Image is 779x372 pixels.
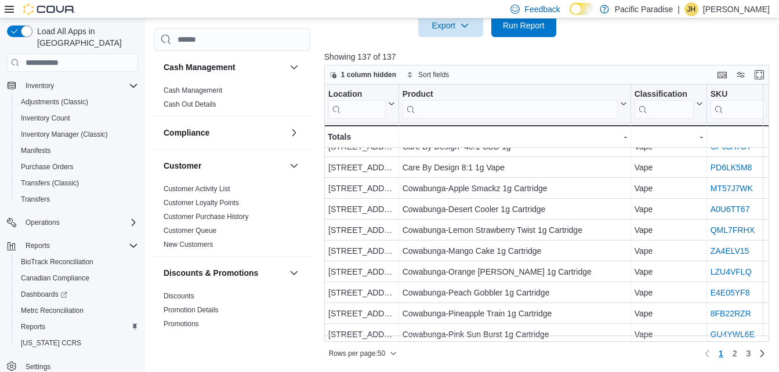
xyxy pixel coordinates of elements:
[287,159,301,173] button: Customer
[328,89,395,119] button: Location
[21,216,138,229] span: Operations
[26,362,50,371] span: Settings
[16,192,138,206] span: Transfers
[742,344,756,363] a: Page 3 of 3
[164,267,258,279] h3: Discounts & Promotions
[719,348,723,359] span: 1
[164,227,216,235] a: Customer Queue
[12,191,143,207] button: Transfers
[491,14,556,37] button: Run Report
[21,239,55,253] button: Reports
[711,89,767,119] div: SKU URL
[700,347,714,360] button: Previous page
[16,287,72,301] a: Dashboards
[402,265,626,279] div: Cowabunga-Orange [PERSON_NAME] 1g Cartridge
[328,327,395,341] div: [STREET_ADDRESS]
[12,94,143,110] button: Adjustments (Classic)
[16,192,55,206] a: Transfers
[164,184,230,194] span: Customer Activity List
[615,2,673,16] p: Pacific Paradise
[711,205,750,214] a: A0U6TT67
[16,160,78,174] a: Purchase Orders
[711,89,767,100] div: SKU
[21,146,50,155] span: Manifests
[12,319,143,335] button: Reports
[328,286,395,300] div: [STREET_ADDRESS]
[711,225,755,235] a: QML7FRHX
[154,83,310,116] div: Cash Management
[164,212,249,221] span: Customer Purchase History
[26,241,50,250] span: Reports
[634,89,693,100] div: Classification
[12,126,143,143] button: Inventory Manager (Classic)
[402,181,626,195] div: Cowabunga-Apple Smackz 1g Cartridge
[715,68,729,82] button: Keyboard shortcuts
[16,176,138,190] span: Transfers (Classic)
[21,97,88,107] span: Adjustments (Classic)
[21,162,74,172] span: Purchase Orders
[16,95,138,109] span: Adjustments (Classic)
[328,244,395,258] div: [STREET_ADDRESS]
[2,78,143,94] button: Inventory
[634,89,702,119] button: Classification
[402,161,626,174] div: Care By Design 8:1 1g Vape
[570,3,594,15] input: Dark Mode
[2,214,143,231] button: Operations
[733,348,737,359] span: 2
[164,198,239,207] span: Customer Loyalty Points
[634,244,702,258] div: Vape
[402,89,617,119] div: Product
[287,126,301,140] button: Compliance
[328,202,395,216] div: [STREET_ADDRESS]
[402,202,626,216] div: Cowabunga-Desert Cooler 1g Cartridge
[711,267,752,276] a: LZU4VFLQ
[402,223,626,237] div: Cowabunga-Lemon Strawberry Twist 1g Cartridge
[634,286,702,300] div: Vape
[12,254,143,270] button: BioTrack Reconciliation
[16,127,138,141] span: Inventory Manager (Classic)
[341,70,396,79] span: 1 column hidden
[164,86,222,95] span: Cash Management
[16,336,86,350] a: [US_STATE] CCRS
[287,266,301,280] button: Discounts & Promotions
[755,347,769,360] a: Next page
[21,114,70,123] span: Inventory Count
[154,289,310,335] div: Discounts & Promotions
[634,130,702,144] div: -
[711,246,749,256] a: ZA4ELV15
[16,160,138,174] span: Purchase Orders
[16,287,138,301] span: Dashboards
[12,110,143,126] button: Inventory Count
[164,100,216,109] span: Cash Out Details
[711,184,753,193] a: MT57J7WK
[164,127,209,138] h3: Compliance
[16,111,138,125] span: Inventory Count
[164,160,201,172] h3: Customer
[752,68,766,82] button: Enter fullscreen
[2,238,143,254] button: Reports
[402,68,454,82] button: Sort fields
[21,322,45,331] span: Reports
[21,338,81,348] span: [US_STATE] CCRS
[287,60,301,74] button: Cash Management
[164,292,194,300] a: Discounts
[402,89,617,100] div: Product
[425,14,476,37] span: Export
[16,320,50,334] a: Reports
[728,344,742,363] a: Page 2 of 3
[325,68,401,82] button: 1 column hidden
[711,330,755,339] a: GU4YWL6E
[328,307,395,320] div: [STREET_ADDRESS]
[328,89,386,119] div: Location
[700,344,769,363] nav: Pagination for preceding grid
[402,307,626,320] div: Cowabunga-Pineapple Train 1g Cartridge
[16,255,98,269] a: BioTrack Reconciliation
[26,218,60,227] span: Operations
[16,304,88,318] a: Metrc Reconciliation
[21,178,79,188] span: Transfers (Classic)
[324,347,401,360] button: Rows per page:50
[711,130,776,144] div: -
[164,185,230,193] a: Customer Activity List
[164,160,285,172] button: Customer
[503,20,545,31] span: Run Report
